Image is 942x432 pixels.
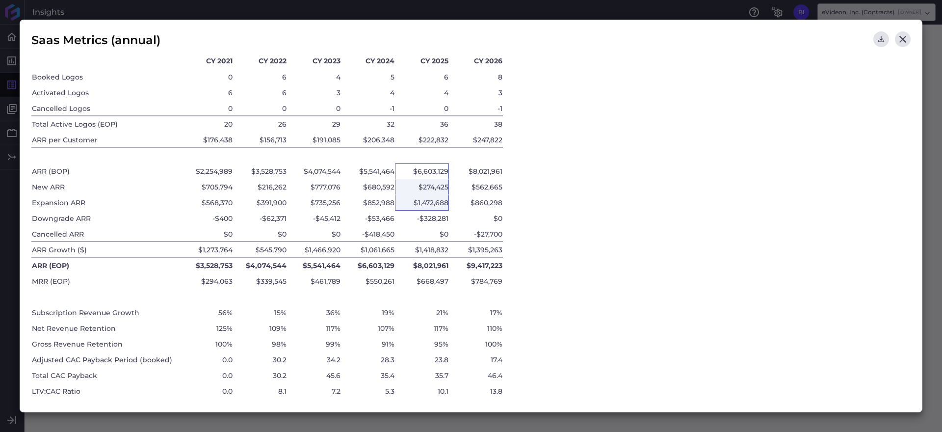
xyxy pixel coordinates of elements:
div: -$45,412 [287,211,341,226]
div: $1,061,665 [341,242,395,257]
div: 8 [449,69,503,85]
div: $0 [395,226,449,241]
div: $274,425 [395,179,449,195]
div: 117% [395,321,449,336]
div: $8,021,961 [449,163,503,179]
div: $3,528,753 [233,163,287,179]
div: $860,298 [449,195,503,211]
div: ARR (BOP) [31,163,179,179]
div: Press SPACE to select this row. [31,273,503,289]
div: $0 [287,226,341,241]
div: Total Active Logos (EOP) [31,116,179,132]
div: Net Revenue Retention [31,321,179,336]
div: 95% [395,336,449,352]
div: 32 [341,116,395,132]
div: LTV:CAC Ratio [31,383,179,399]
div: $550,261 [341,273,395,289]
div: Press SPACE to select this row. [31,258,503,273]
div: Press SPACE to select this row. [31,383,503,399]
div: -$62,371 [233,211,287,226]
div: 8.1 [233,383,287,399]
div: $0 [179,226,233,241]
div: $4,074,544 [233,258,287,273]
div: MRR (EOP) [31,273,179,289]
div: Press SPACE to select this row. [31,368,503,383]
div: $206,348 [341,132,395,147]
div: 46.4 [449,368,503,383]
div: 10.1 [395,383,449,399]
div: ARR Growth ($) [31,242,179,257]
div: -$53,466 [341,211,395,226]
div: 100% [449,336,503,352]
span: CY 2023 [313,56,340,65]
div: -$400 [179,211,233,226]
div: Saas Metrics (annual) [31,31,160,49]
div: Downgrade ARR [31,211,179,226]
div: $777,076 [287,179,341,195]
div: 17% [449,305,503,321]
div: 0.0 [179,383,233,399]
div: $4,074,544 [287,163,341,179]
span: CY 2022 [259,56,287,65]
div: 4 [395,85,449,101]
div: 0 [395,101,449,115]
div: Press SPACE to select this row. [31,148,503,163]
div: $562,665 [449,179,503,195]
div: ARR per Customer [31,132,179,147]
div: Press SPACE to select this row. [31,352,503,368]
div: $6,603,129 [341,258,395,273]
div: Press SPACE to select this row. [31,289,503,305]
div: $735,256 [287,195,341,211]
span: CY 2024 [366,56,394,65]
div: -1 [341,101,395,115]
div: Press SPACE to select this row. [31,101,503,116]
div: 45.6 [287,368,341,383]
div: 3 [449,85,503,101]
div: $705,794 [179,179,233,195]
div: $784,769 [449,273,503,289]
div: $1,466,920 [287,242,341,257]
div: Cancelled ARR [31,226,179,241]
div: 0.0 [179,352,233,368]
div: 30.2 [233,368,287,383]
div: $5,541,464 [287,258,341,273]
div: 34.2 [287,352,341,368]
span: CY 2025 [420,56,448,65]
div: -1 [449,101,503,115]
div: $852,988 [341,195,395,211]
div: 0 [179,69,233,85]
button: Close [895,31,911,47]
div: Expansion ARR [31,195,179,211]
div: 21% [395,305,449,321]
div: $216,262 [233,179,287,195]
div: 107% [341,321,395,336]
div: Booked Logos [31,69,179,85]
button: Download [873,31,889,47]
div: 26 [233,116,287,132]
div: 100% [179,336,233,352]
div: ARR (EOP) [31,258,179,273]
div: Press SPACE to select this row. [31,116,503,132]
div: 56% [179,305,233,321]
div: $1,418,832 [395,242,449,257]
div: 6 [233,69,287,85]
div: $294,063 [179,273,233,289]
div: $1,472,688 [395,195,449,211]
div: $568,370 [179,195,233,211]
div: 117% [287,321,341,336]
div: 36 [395,116,449,132]
div: Adjusted CAC Payback Period (booked) [31,352,179,368]
div: 15% [233,305,287,321]
div: Press SPACE to select this row. [31,321,503,336]
div: $0 [233,226,287,241]
div: $1,395,263 [449,242,503,257]
div: Subscription Revenue Growth [31,305,179,321]
div: 36% [287,305,341,321]
div: $0 [449,211,503,226]
div: Press SPACE to select this row. [31,226,503,242]
div: Press SPACE to select this row. [31,242,503,258]
div: $1,273,764 [179,242,233,257]
div: 109% [233,321,287,336]
div: 17.4 [449,352,503,368]
div: 35.4 [341,368,395,383]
